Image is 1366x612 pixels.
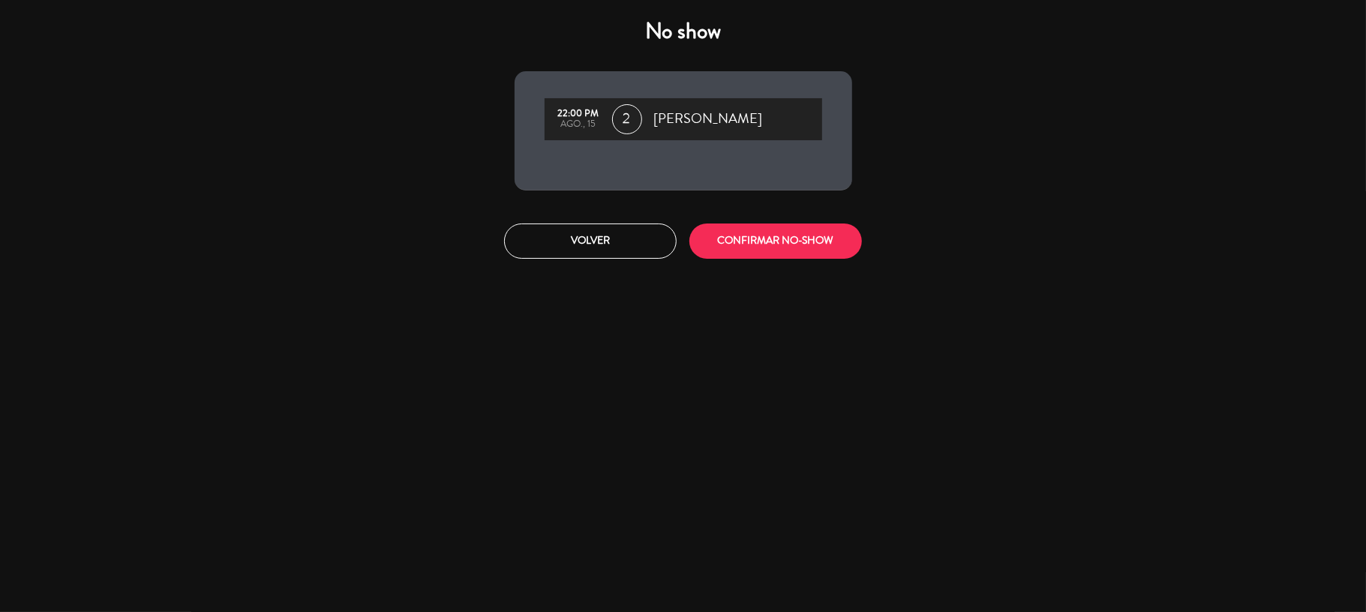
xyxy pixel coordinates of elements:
[654,108,763,130] span: [PERSON_NAME]
[612,104,642,134] span: 2
[552,109,605,119] div: 22:00 PM
[552,119,605,130] div: ago., 15
[515,18,852,45] h4: No show
[689,223,862,259] button: CONFIRMAR NO-SHOW
[504,223,677,259] button: Volver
